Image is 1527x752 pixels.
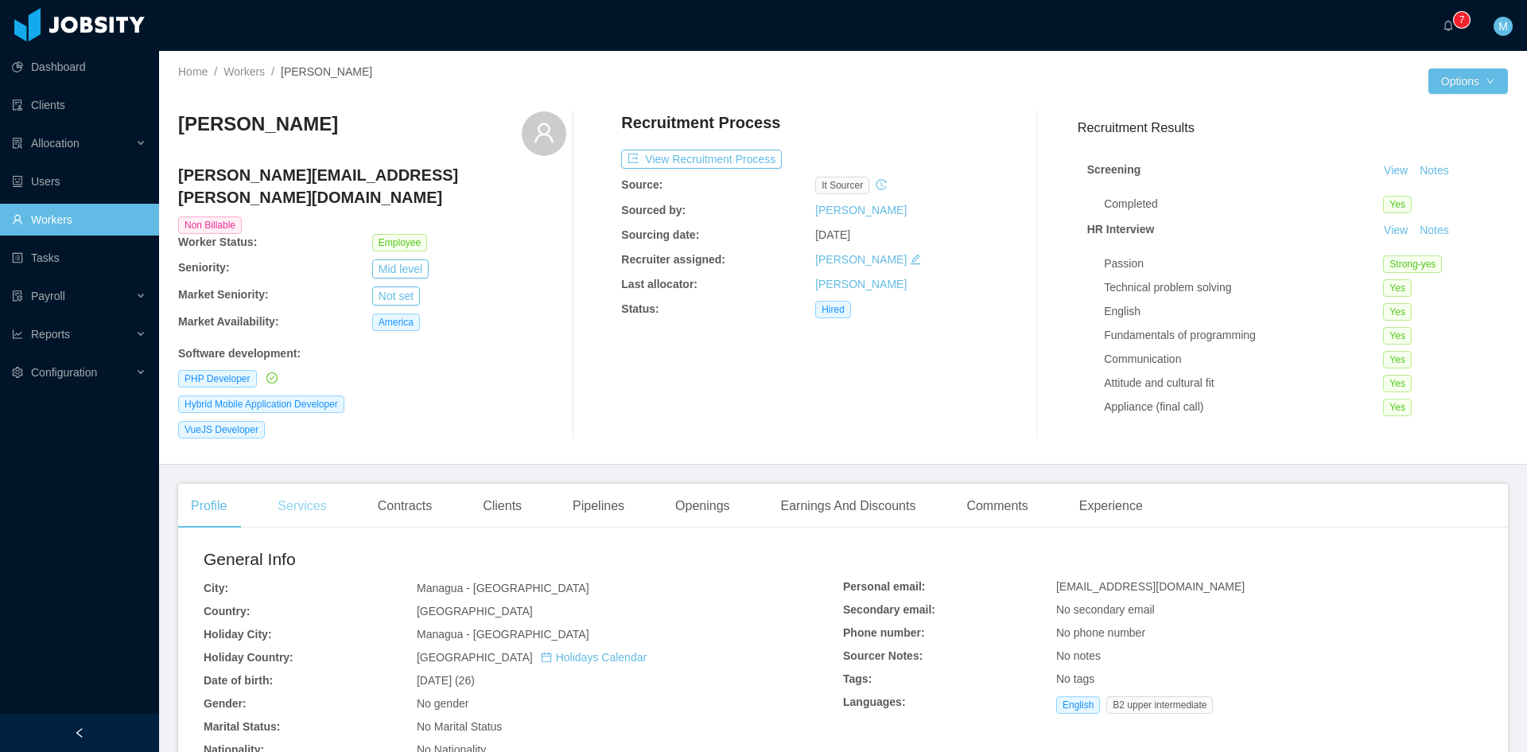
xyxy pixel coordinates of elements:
[815,177,869,194] span: it sourcer
[372,259,429,279] button: Mid level
[1383,375,1412,392] span: Yes
[621,178,662,191] b: Source:
[1104,327,1383,344] div: Fundamentals of programming
[470,484,534,528] div: Clients
[1104,279,1383,296] div: Technical problem solving
[768,484,929,528] div: Earnings And Discounts
[12,367,23,378] i: icon: setting
[417,651,647,664] span: [GEOGRAPHIC_DATA]
[214,65,217,78] span: /
[843,626,925,639] b: Phone number:
[204,720,280,733] b: Marital Status:
[1443,20,1454,31] i: icon: bell
[954,484,1040,528] div: Comments
[12,89,146,121] a: icon: auditClients
[178,261,230,274] b: Seniority:
[204,651,293,664] b: Holiday Country:
[843,649,923,662] b: Sourcer Notes:
[265,484,339,528] div: Services
[1413,221,1455,240] button: Notes
[223,65,265,78] a: Workers
[12,138,23,149] i: icon: solution
[365,484,445,528] div: Contracts
[815,228,850,241] span: [DATE]
[372,286,420,306] button: Not set
[12,204,146,236] a: icon: userWorkers
[178,164,566,208] h4: [PERSON_NAME][EMAIL_ADDRESS][PERSON_NAME][DOMAIN_NAME]
[621,278,697,290] b: Last allocator:
[815,253,907,266] a: [PERSON_NAME]
[815,278,907,290] a: [PERSON_NAME]
[178,236,257,248] b: Worker Status:
[204,547,843,572] h2: General Info
[417,628,589,641] span: Managua - [GEOGRAPHIC_DATA]
[621,150,782,169] button: icon: exportView Recruitment Process
[815,204,907,216] a: [PERSON_NAME]
[621,302,659,315] b: Status:
[12,51,146,83] a: icon: pie-chartDashboard
[621,204,686,216] b: Sourced by:
[560,484,637,528] div: Pipelines
[843,603,935,616] b: Secondary email:
[178,395,344,413] span: Hybrid Mobile Application Developer
[417,720,502,733] span: No Marital Status
[1454,12,1470,28] sup: 7
[1056,603,1155,616] span: No secondary email
[1383,255,1442,273] span: Strong-yes
[372,314,420,331] span: America
[204,697,247,710] b: Gender:
[372,234,427,251] span: Employee
[1383,399,1412,416] span: Yes
[417,697,468,710] span: No gender
[1104,351,1383,368] div: Communication
[843,580,926,593] b: Personal email:
[178,288,269,301] b: Market Seniority:
[204,628,272,641] b: Holiday City:
[263,372,278,384] a: icon: check-circle
[178,484,239,528] div: Profile
[178,370,257,388] span: PHP Developer
[271,65,274,78] span: /
[178,347,301,360] b: Software development :
[1383,303,1412,321] span: Yes
[1383,279,1412,297] span: Yes
[843,696,906,708] b: Languages:
[621,153,782,166] a: icon: exportView Recruitment Process
[178,421,265,438] span: VueJS Developer
[1104,399,1383,415] div: Appliance (final call)
[12,166,146,197] a: icon: robotUsers
[1428,68,1508,94] button: Optionsicon: down
[1056,696,1100,714] span: English
[662,484,743,528] div: Openings
[31,137,80,150] span: Allocation
[1378,224,1413,236] a: View
[533,122,555,144] i: icon: user
[1078,118,1508,138] h3: Recruitment Results
[417,674,475,687] span: [DATE] (26)
[266,372,278,384] i: icon: check-circle
[204,605,250,618] b: Country:
[541,652,552,663] i: icon: calendar
[1087,223,1155,236] strong: HR Interview
[12,290,23,302] i: icon: file-protect
[910,254,921,265] i: icon: edit
[12,242,146,274] a: icon: profileTasks
[621,111,780,134] h4: Recruitment Process
[178,65,208,78] a: Home
[1498,17,1508,36] span: M
[815,301,851,318] span: Hired
[1104,375,1383,392] div: Attitude and cultural fit
[1383,196,1412,213] span: Yes
[1383,327,1412,345] span: Yes
[1383,351,1412,368] span: Yes
[1104,196,1383,212] div: Completed
[1104,255,1383,272] div: Passion
[31,366,97,379] span: Configuration
[541,651,647,664] a: icon: calendarHolidays Calendar
[1413,162,1455,181] button: Notes
[1056,649,1101,662] span: No notes
[1106,696,1213,714] span: B2 upper intermediate
[31,328,70,341] span: Reports
[281,65,372,78] span: [PERSON_NAME]
[1459,12,1465,28] p: 7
